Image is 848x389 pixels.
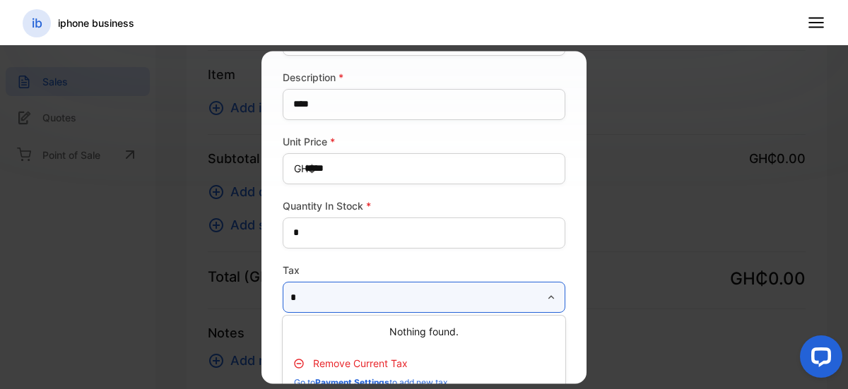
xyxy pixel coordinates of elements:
[283,70,565,85] label: Description
[283,198,565,213] label: Quantity In Stock
[315,378,389,388] span: Payment Settings
[283,263,565,277] label: Tax
[32,14,42,32] p: ib
[283,319,565,345] div: Nothing found.
[283,134,565,149] label: Unit Price
[58,16,134,30] p: iphone business
[313,357,408,371] p: Remove Current Tax
[789,330,848,389] iframe: LiveChat chat widget
[294,161,315,176] span: GH₵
